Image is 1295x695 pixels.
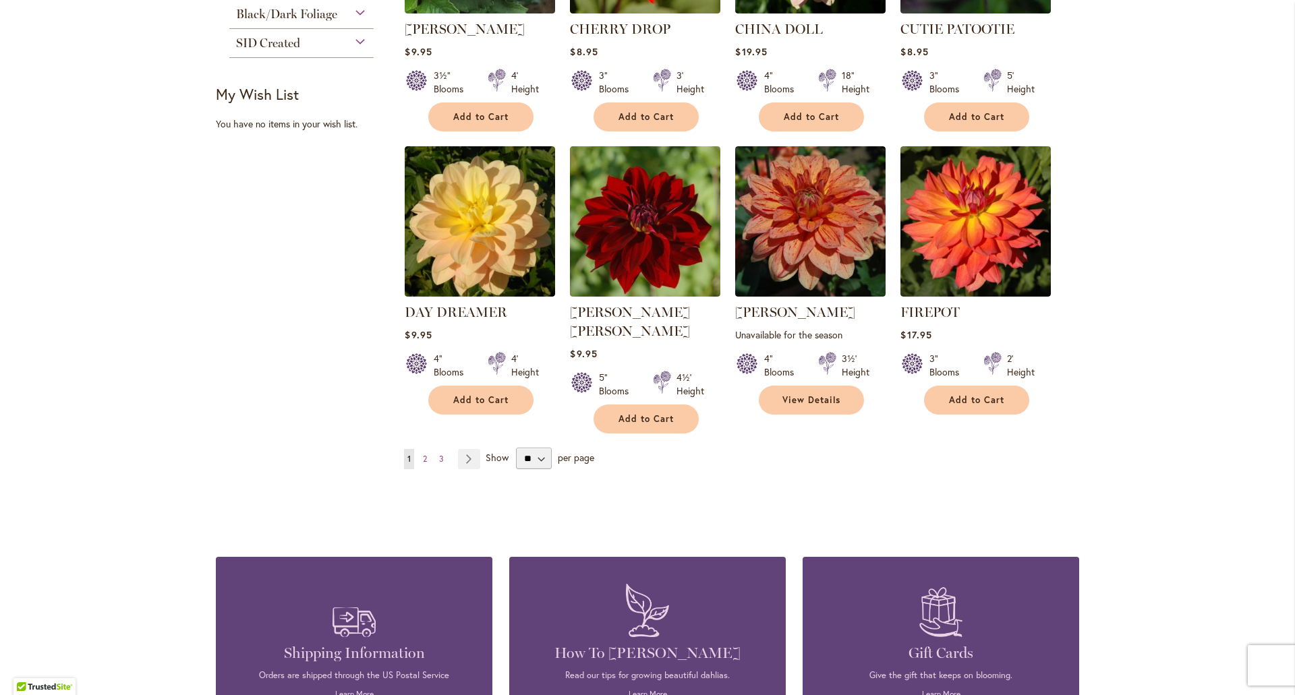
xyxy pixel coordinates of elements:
[782,394,840,406] span: View Details
[216,84,299,104] strong: My Wish List
[529,644,766,663] h4: How To [PERSON_NAME]
[405,304,507,320] a: DAY DREAMER
[599,69,637,96] div: 3" Blooms
[423,454,427,464] span: 2
[236,36,300,51] span: SID Created
[784,111,839,123] span: Add to Cart
[594,102,699,131] button: Add to Cart
[618,111,674,123] span: Add to Cart
[434,69,471,96] div: 3½" Blooms
[570,304,690,339] a: [PERSON_NAME] [PERSON_NAME]
[428,386,534,415] button: Add to Cart
[842,69,869,96] div: 18" Height
[407,454,411,464] span: 1
[599,371,637,398] div: 5" Blooms
[823,669,1059,682] p: Give the gift that keeps on blooming.
[900,45,928,58] span: $8.95
[570,347,597,360] span: $9.95
[453,394,509,406] span: Add to Cart
[436,449,447,469] a: 3
[735,21,823,37] a: CHINA DOLL
[900,304,960,320] a: FIREPOT
[735,286,886,299] a: Elijah Mason
[1007,352,1035,379] div: 2' Height
[405,146,555,297] img: DAY DREAMER
[216,117,396,131] div: You have no items in your wish list.
[594,404,699,433] button: Add to Cart
[949,111,1004,123] span: Add to Cart
[236,644,472,663] h4: Shipping Information
[842,352,869,379] div: 3½' Height
[453,111,509,123] span: Add to Cart
[236,7,337,22] span: Black/Dark Foliage
[735,328,886,341] p: Unavailable for the season
[405,3,555,16] a: CHA CHING
[759,386,864,415] a: View Details
[900,328,931,341] span: $17.95
[10,647,48,685] iframe: Launch Accessibility Center
[405,328,432,341] span: $9.95
[420,449,430,469] a: 2
[570,146,720,297] img: DEBORA RENAE
[735,146,886,297] img: Elijah Mason
[570,45,598,58] span: $8.95
[570,3,720,16] a: CHERRY DROP
[764,352,802,379] div: 4" Blooms
[558,451,594,464] span: per page
[823,644,1059,663] h4: Gift Cards
[428,102,534,131] button: Add to Cart
[405,45,432,58] span: $9.95
[511,69,539,96] div: 4' Height
[735,304,855,320] a: [PERSON_NAME]
[405,286,555,299] a: DAY DREAMER
[570,286,720,299] a: DEBORA RENAE
[735,3,886,16] a: CHINA DOLL
[924,102,1029,131] button: Add to Cart
[900,146,1051,297] img: FIREPOT
[618,413,674,425] span: Add to Cart
[949,394,1004,406] span: Add to Cart
[677,69,704,96] div: 3' Height
[570,21,670,37] a: CHERRY DROP
[929,69,967,96] div: 3" Blooms
[434,352,471,379] div: 4" Blooms
[236,669,472,682] p: Orders are shipped through the US Postal Service
[929,352,967,379] div: 3" Blooms
[764,69,802,96] div: 4" Blooms
[735,45,767,58] span: $19.95
[924,386,1029,415] button: Add to Cart
[405,21,525,37] a: [PERSON_NAME]
[900,3,1051,16] a: CUTIE PATOOTIE
[1007,69,1035,96] div: 5' Height
[439,454,444,464] span: 3
[677,371,704,398] div: 4½' Height
[486,451,509,464] span: Show
[529,669,766,682] p: Read our tips for growing beautiful dahlias.
[900,286,1051,299] a: FIREPOT
[511,352,539,379] div: 4' Height
[900,21,1014,37] a: CUTIE PATOOTIE
[759,102,864,131] button: Add to Cart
